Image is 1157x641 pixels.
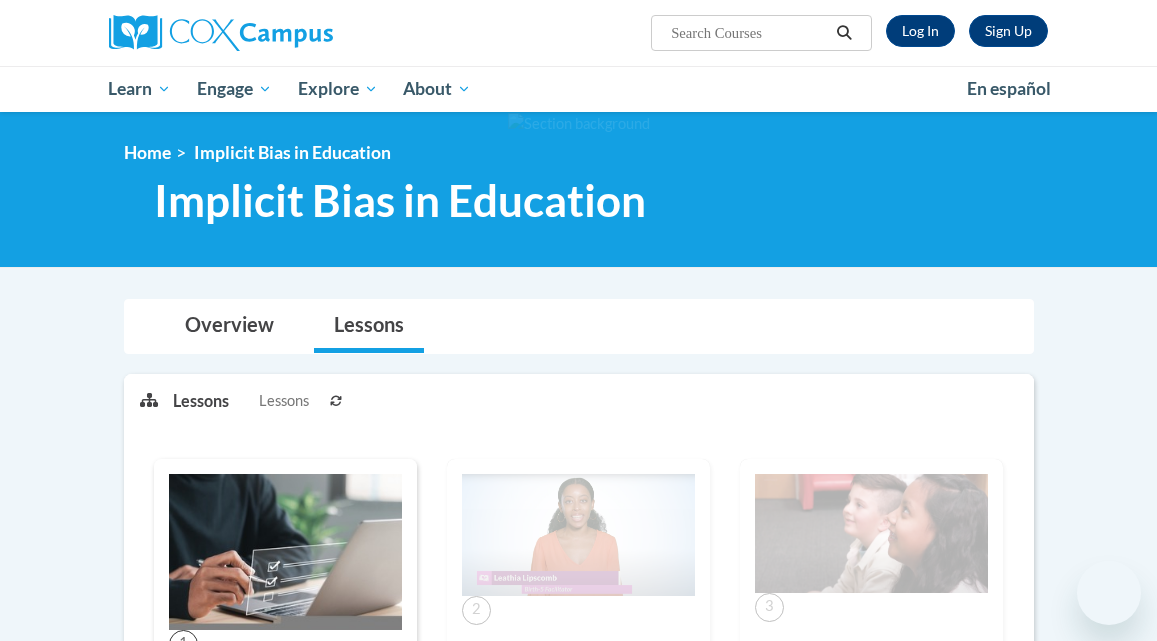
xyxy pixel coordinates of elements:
[165,300,294,353] a: Overview
[755,593,784,622] span: 3
[109,15,402,51] a: Cox Campus
[285,66,391,112] a: Explore
[755,474,988,593] img: Course Image
[829,21,859,45] button: Search
[508,113,650,135] img: Section background
[109,15,333,51] img: Cox Campus
[94,66,1064,112] div: Main menu
[1077,561,1141,625] iframe: Button to launch messaging window
[259,390,309,412] span: Lessons
[169,474,402,630] img: Course Image
[124,142,171,163] a: Home
[298,77,378,101] span: Explore
[184,66,285,112] a: Engage
[403,77,471,101] span: About
[954,68,1064,110] a: En español
[462,596,491,625] span: 2
[669,21,829,45] input: Search Courses
[197,77,272,101] span: Engage
[173,390,229,412] p: Lessons
[96,66,185,112] a: Learn
[835,26,853,41] i: 
[314,300,424,353] a: Lessons
[194,142,391,163] span: Implicit Bias in Education
[886,15,955,47] a: Log In
[969,15,1048,47] a: Register
[154,174,646,227] span: Implicit Bias in Education
[390,66,484,112] a: About
[967,78,1051,99] span: En español
[462,474,695,596] img: Course Image
[108,77,171,101] span: Learn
